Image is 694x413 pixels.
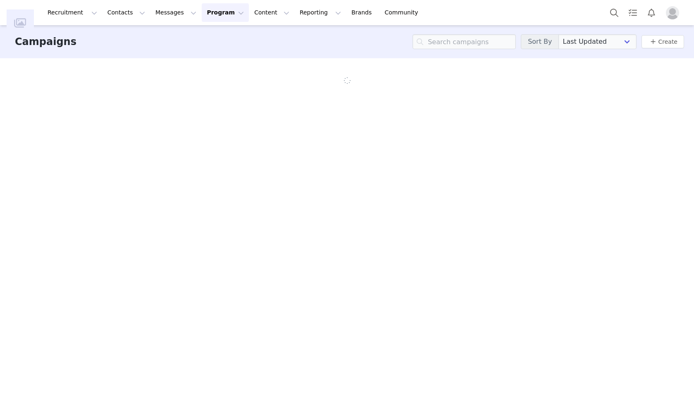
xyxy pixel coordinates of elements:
[605,3,623,22] button: Search
[642,3,661,22] button: Notifications
[661,6,687,19] button: Profile
[666,6,679,19] img: placeholder-profile.jpg
[249,3,294,22] button: Content
[103,3,150,22] button: Contacts
[346,3,379,22] a: Brands
[624,3,642,22] a: Tasks
[43,3,102,22] button: Recruitment
[295,3,346,22] button: Reporting
[648,37,677,47] a: Create
[202,3,249,22] button: Program
[15,34,76,49] h3: Campaigns
[150,3,201,22] button: Messages
[380,3,427,22] a: Community
[642,35,684,48] button: Create
[413,34,516,49] input: Search campaigns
